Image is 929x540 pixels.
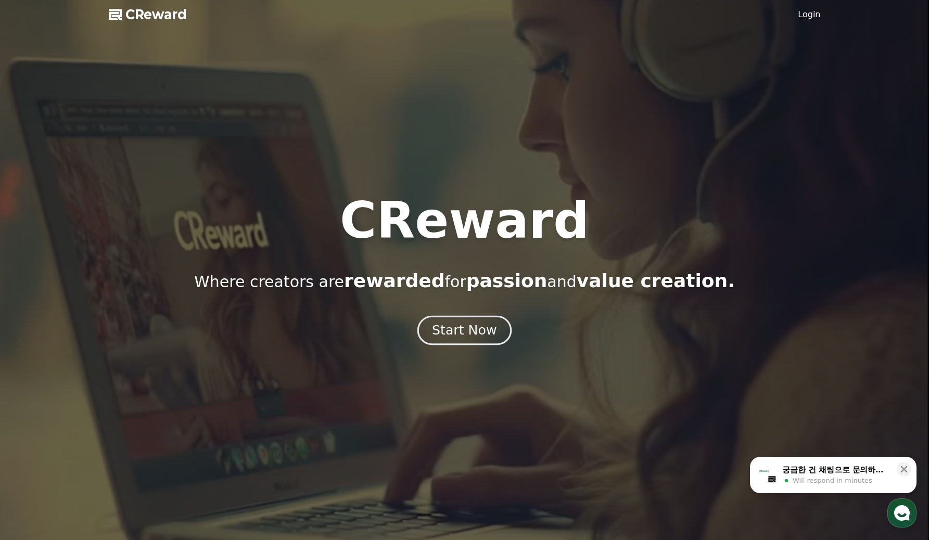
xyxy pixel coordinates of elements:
[798,8,820,21] a: Login
[344,270,444,291] span: rewarded
[154,345,180,354] span: Settings
[125,6,187,23] span: CReward
[27,345,45,354] span: Home
[417,316,512,345] button: Start Now
[69,330,134,356] a: Messages
[109,6,187,23] a: CReward
[134,330,200,356] a: Settings
[340,196,589,246] h1: CReward
[466,270,548,291] span: passion
[432,322,497,339] div: Start Now
[3,330,69,356] a: Home
[419,327,510,337] a: Start Now
[194,271,735,291] p: Where creators are for and
[577,270,735,291] span: value creation.
[86,346,117,354] span: Messages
